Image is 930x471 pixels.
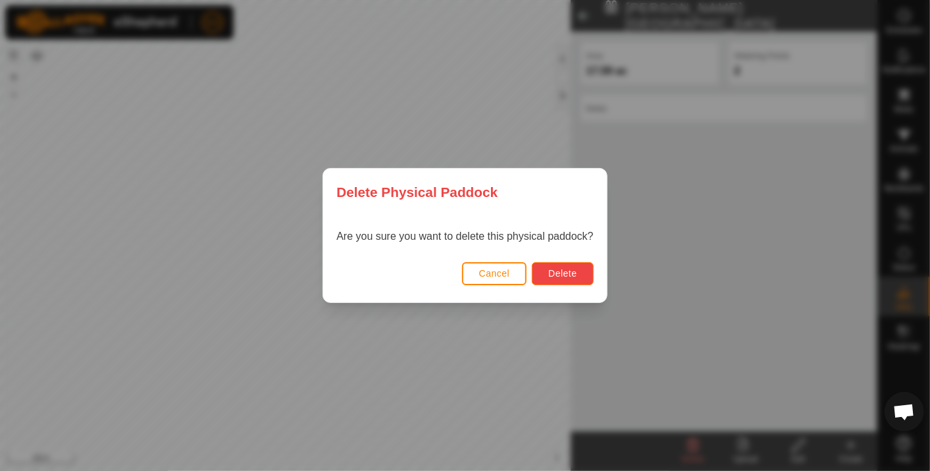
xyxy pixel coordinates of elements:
span: Are you sure you want to delete this physical paddock? [336,231,593,242]
div: Open chat [885,392,924,431]
span: Delete Physical Paddock [336,182,498,202]
button: Delete [532,262,593,285]
button: Cancel [462,262,527,285]
span: Cancel [479,268,510,279]
span: Delete [548,268,577,279]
